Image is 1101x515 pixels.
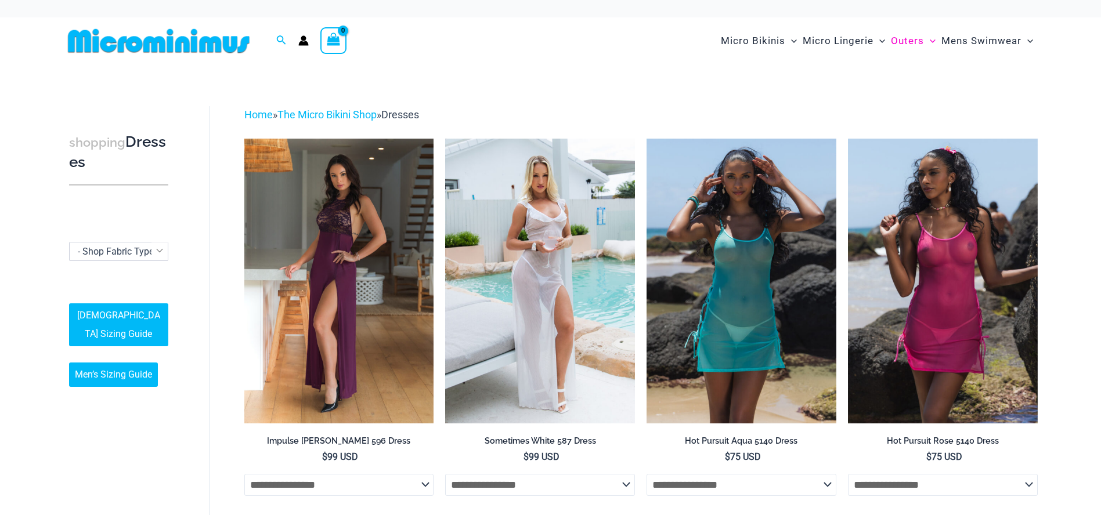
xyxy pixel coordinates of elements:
[721,26,785,56] span: Micro Bikinis
[924,26,936,56] span: Menu Toggle
[725,451,730,462] span: $
[891,26,924,56] span: Outers
[381,108,419,121] span: Dresses
[848,139,1038,423] a: Hot Pursuit Rose 5140 Dress 01Hot Pursuit Rose 5140 Dress 12Hot Pursuit Rose 5140 Dress 12
[244,108,273,121] a: Home
[647,436,836,447] h2: Hot Pursuit Aqua 5140 Dress
[69,136,125,150] span: shopping
[926,451,932,462] span: $
[445,139,635,423] img: Sometimes White 587 Dress 08
[941,26,1021,56] span: Mens Swimwear
[70,242,168,260] span: - Shop Fabric Type
[848,436,1038,447] h2: Hot Pursuit Rose 5140 Dress
[888,23,938,59] a: OutersMenu ToggleMenu Toggle
[320,27,347,54] a: View Shopping Cart, empty
[524,451,529,462] span: $
[276,34,287,48] a: Search icon link
[244,139,434,423] a: Impulse Berry 596 Dress 02Impulse Berry 596 Dress 03Impulse Berry 596 Dress 03
[785,26,797,56] span: Menu Toggle
[926,451,962,462] bdi: 75 USD
[445,436,635,451] a: Sometimes White 587 Dress
[69,303,168,346] a: [DEMOGRAPHIC_DATA] Sizing Guide
[63,28,254,54] img: MM SHOP LOGO FLAT
[725,451,761,462] bdi: 75 USD
[524,451,559,462] bdi: 99 USD
[647,139,836,423] img: Hot Pursuit Aqua 5140 Dress 01
[298,35,309,46] a: Account icon link
[718,23,800,59] a: Micro BikinisMenu ToggleMenu Toggle
[1021,26,1033,56] span: Menu Toggle
[445,436,635,447] h2: Sometimes White 587 Dress
[69,362,158,387] a: Men’s Sizing Guide
[244,139,434,423] img: Impulse Berry 596 Dress 02
[803,26,873,56] span: Micro Lingerie
[322,451,358,462] bdi: 99 USD
[78,246,154,257] span: - Shop Fabric Type
[69,133,168,173] h3: Dresses
[244,108,419,121] span: » »
[69,242,168,261] span: - Shop Fabric Type
[848,139,1038,423] img: Hot Pursuit Rose 5140 Dress 01
[938,23,1036,59] a: Mens SwimwearMenu ToggleMenu Toggle
[800,23,888,59] a: Micro LingerieMenu ToggleMenu Toggle
[647,139,836,423] a: Hot Pursuit Aqua 5140 Dress 01Hot Pursuit Aqua 5140 Dress 06Hot Pursuit Aqua 5140 Dress 06
[716,21,1038,60] nav: Site Navigation
[647,436,836,451] a: Hot Pursuit Aqua 5140 Dress
[322,451,327,462] span: $
[244,436,434,447] h2: Impulse [PERSON_NAME] 596 Dress
[244,436,434,451] a: Impulse [PERSON_NAME] 596 Dress
[277,108,377,121] a: The Micro Bikini Shop
[848,436,1038,451] a: Hot Pursuit Rose 5140 Dress
[873,26,885,56] span: Menu Toggle
[445,139,635,423] a: Sometimes White 587 Dress 08Sometimes White 587 Dress 09Sometimes White 587 Dress 09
